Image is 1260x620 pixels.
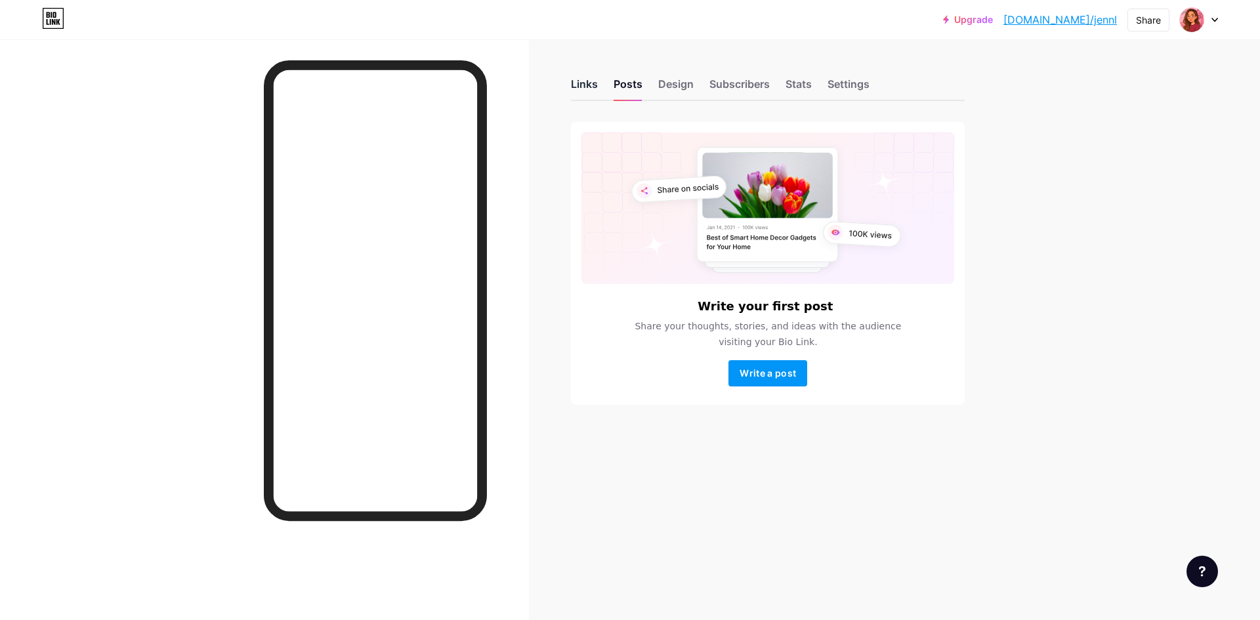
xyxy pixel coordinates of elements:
div: Stats [786,76,812,100]
div: Design [658,76,694,100]
span: Write a post [740,367,796,379]
div: Links [571,76,598,100]
div: Posts [614,76,642,100]
a: Upgrade [943,14,993,25]
img: jennl [1179,7,1204,32]
a: [DOMAIN_NAME]/jennl [1003,12,1117,28]
button: Write a post [728,360,807,386]
div: Share [1136,13,1161,27]
div: Subscribers [709,76,770,100]
div: Settings [828,76,870,100]
h6: Write your first post [698,300,833,313]
span: Share your thoughts, stories, and ideas with the audience visiting your Bio Link. [619,318,917,350]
